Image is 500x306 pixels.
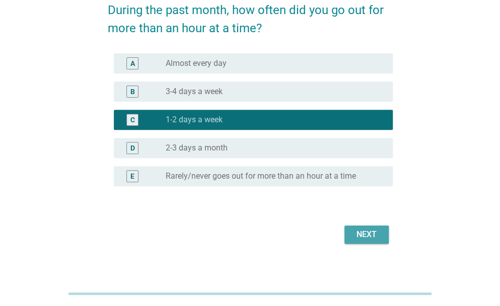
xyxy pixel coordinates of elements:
label: 3-4 days a week [166,87,223,97]
div: E [130,171,134,181]
div: D [130,142,135,153]
div: Next [352,228,381,241]
label: 2-3 days a month [166,143,228,153]
label: 1-2 days a week [166,115,223,125]
div: C [130,114,135,125]
div: B [130,86,135,97]
label: Almost every day [166,58,227,68]
label: Rarely/never goes out for more than an hour at a time [166,171,356,181]
div: A [130,58,135,68]
button: Next [344,225,389,244]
